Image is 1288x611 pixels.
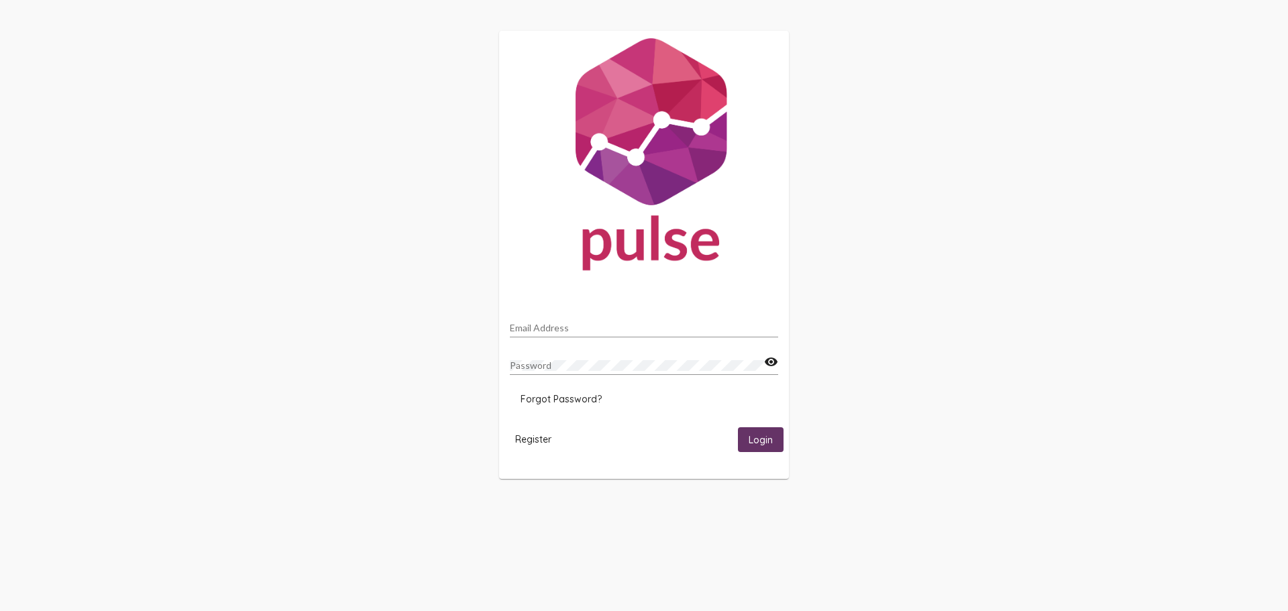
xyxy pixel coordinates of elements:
button: Forgot Password? [510,387,612,411]
mat-icon: visibility [764,354,778,370]
button: Register [504,427,562,452]
button: Login [738,427,784,452]
img: Pulse For Good Logo [499,31,789,284]
span: Forgot Password? [521,393,602,405]
span: Login [749,434,773,446]
span: Register [515,433,551,445]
